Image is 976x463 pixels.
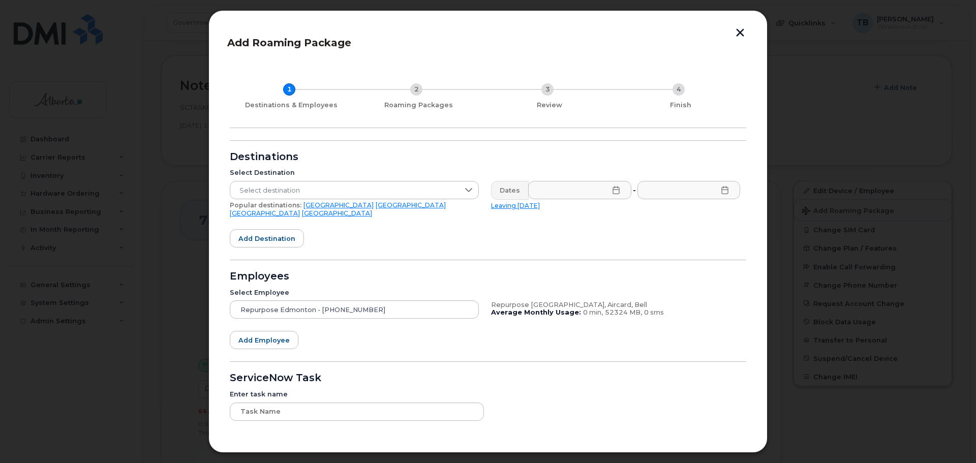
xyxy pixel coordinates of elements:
span: 0 sms [644,308,664,316]
div: Finish [619,101,742,109]
div: - [631,181,638,199]
div: 3 [541,83,554,96]
b: Average Monthly Usage: [491,308,581,316]
div: Repurpose [GEOGRAPHIC_DATA], Aircard, Bell [491,301,740,309]
button: Add employee [230,331,298,349]
input: Please fill out this field [637,181,741,199]
div: Destinations [230,153,746,161]
div: Enter task name [230,390,746,398]
input: Please fill out this field [528,181,631,199]
button: Add destination [230,229,304,248]
a: Leaving [DATE] [491,202,540,209]
a: [GEOGRAPHIC_DATA] [303,201,374,209]
a: [GEOGRAPHIC_DATA] [230,209,300,217]
div: Select Destination [230,169,479,177]
input: Search device [230,300,479,319]
span: Add Roaming Package [227,37,351,49]
div: Review [488,101,611,109]
div: 2 [410,83,422,96]
a: [GEOGRAPHIC_DATA] [376,201,446,209]
input: Task Name [230,403,484,421]
div: Roaming Packages [357,101,480,109]
div: 4 [673,83,685,96]
span: Select destination [230,181,459,200]
div: Select Employee [230,289,479,297]
span: Popular destinations: [230,201,301,209]
span: 52324 MB, [605,308,642,316]
span: Add employee [238,335,290,345]
div: Employees [230,272,746,281]
span: Add destination [238,234,295,243]
div: ServiceNow Task [230,374,746,382]
a: [GEOGRAPHIC_DATA] [302,209,372,217]
span: 0 min, [583,308,603,316]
